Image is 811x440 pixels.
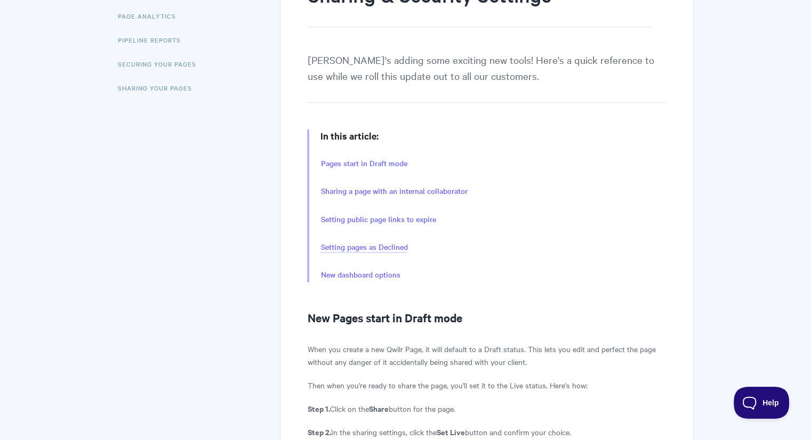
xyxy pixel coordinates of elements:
strong: Step 1. [307,403,330,414]
a: Pipeline reports [118,29,189,51]
a: Pages start in Draft mode [320,158,407,169]
strong: Step 2. [307,426,331,437]
a: Setting public page links to expire [320,214,436,225]
p: [PERSON_NAME]'s adding some exciting new tools! Here's a quick reference to use while we roll thi... [307,52,666,103]
p: Click on the button for the page. [307,402,666,415]
a: New dashboard options [320,269,400,281]
iframe: Toggle Customer Support [734,387,790,419]
strong: Share [368,403,388,414]
a: Securing Your Pages [118,53,204,75]
a: Setting pages as Declined [320,241,407,253]
p: Then when you're ready to share the page, you'll set it to the Live status. Here's how: [307,379,666,392]
a: Sharing Your Pages [118,77,200,99]
p: When you create a new Qwilr Page, it will default to a Draft status. This lets you edit and perfe... [307,343,666,368]
a: Sharing a page with an internal collaborator [320,185,467,197]
strong: Set Live [436,426,464,437]
p: In the sharing settings, click the button and confirm your choice. [307,426,666,438]
h2: New Pages start in Draft mode [307,309,666,326]
strong: In this article: [320,129,378,142]
a: Page Analytics [118,5,184,27]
